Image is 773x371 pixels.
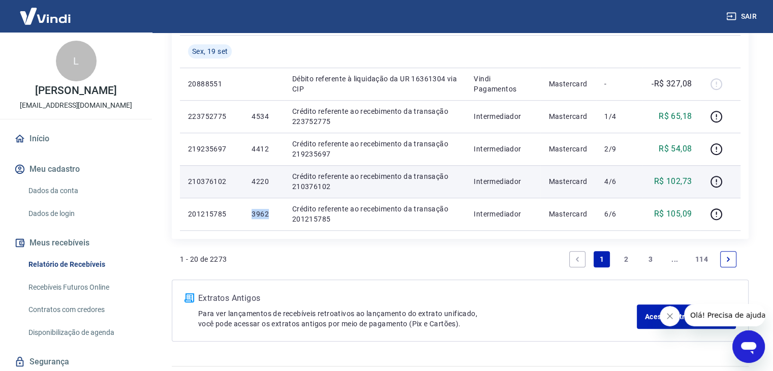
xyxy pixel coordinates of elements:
[654,175,692,188] p: R$ 102,73
[184,293,194,302] img: ícone
[548,209,588,219] p: Mastercard
[565,247,740,271] ul: Pagination
[24,180,140,201] a: Dados da conta
[12,128,140,150] a: Início
[642,251,659,267] a: Page 3
[198,308,637,329] p: Para ver lançamentos de recebíveis retroativos ao lançamento do extrato unificado, você pode aces...
[6,7,85,15] span: Olá! Precisa de ajuda?
[20,100,132,111] p: [EMAIL_ADDRESS][DOMAIN_NAME]
[292,74,458,94] p: Débito referente à liquidação da UR 16361304 via CIP
[659,143,692,155] p: R$ 54,08
[188,79,235,89] p: 20888551
[548,79,588,89] p: Mastercard
[188,209,235,219] p: 201215785
[252,209,275,219] p: 3962
[474,144,532,154] p: Intermediador
[667,251,683,267] a: Jump forward
[198,292,637,304] p: Extratos Antigos
[594,251,610,267] a: Page 1 is your current page
[24,203,140,224] a: Dados de login
[192,46,228,56] span: Sex, 19 set
[474,74,532,94] p: Vindi Pagamentos
[548,111,588,121] p: Mastercard
[252,176,275,187] p: 4220
[604,209,634,219] p: 6/6
[35,85,116,96] p: [PERSON_NAME]
[637,304,736,329] a: Acesse Extratos Antigos
[684,304,765,326] iframe: Mensagem da empresa
[12,1,78,32] img: Vindi
[292,106,458,127] p: Crédito referente ao recebimento da transação 223752775
[24,277,140,298] a: Recebíveis Futuros Online
[604,79,634,89] p: -
[724,7,761,26] button: Sair
[188,176,235,187] p: 210376102
[292,204,458,224] p: Crédito referente ao recebimento da transação 201215785
[618,251,634,267] a: Page 2
[12,232,140,254] button: Meus recebíveis
[548,144,588,154] p: Mastercard
[474,176,532,187] p: Intermediador
[188,111,235,121] p: 223752775
[604,111,634,121] p: 1/4
[654,208,692,220] p: R$ 105,09
[652,78,692,90] p: -R$ 327,08
[188,144,235,154] p: 219235697
[24,322,140,343] a: Disponibilização de agenda
[24,299,140,320] a: Contratos com credores
[604,176,634,187] p: 4/6
[659,110,692,122] p: R$ 65,18
[474,111,532,121] p: Intermediador
[252,111,275,121] p: 4534
[548,176,588,187] p: Mastercard
[180,254,227,264] p: 1 - 20 de 2273
[604,144,634,154] p: 2/9
[660,306,680,326] iframe: Fechar mensagem
[252,144,275,154] p: 4412
[56,41,97,81] div: L
[474,209,532,219] p: Intermediador
[691,251,712,267] a: Page 114
[732,330,765,363] iframe: Botão para abrir a janela de mensagens
[24,254,140,275] a: Relatório de Recebíveis
[720,251,736,267] a: Next page
[569,251,585,267] a: Previous page
[292,171,458,192] p: Crédito referente ao recebimento da transação 210376102
[292,139,458,159] p: Crédito referente ao recebimento da transação 219235697
[12,158,140,180] button: Meu cadastro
